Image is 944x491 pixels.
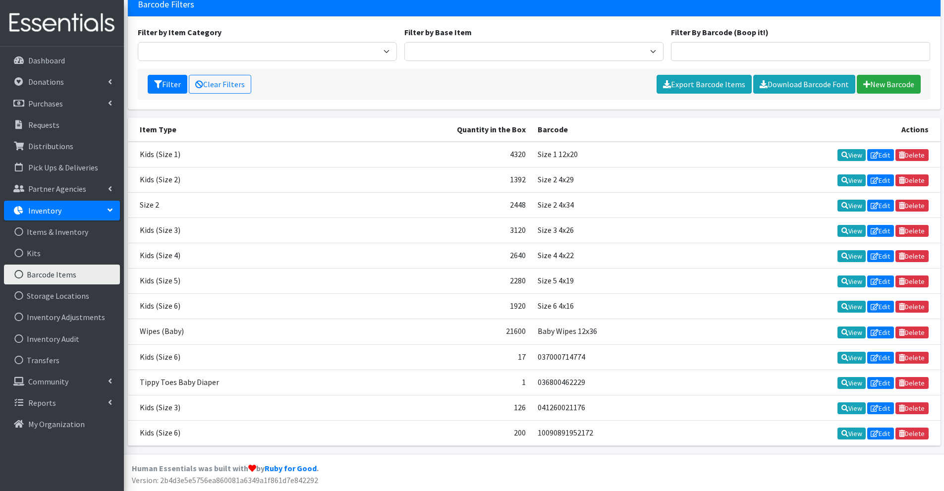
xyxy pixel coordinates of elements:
[532,167,694,192] td: Size 2 4x29
[532,319,694,344] td: Baby Wipes 12x36
[867,428,894,439] a: Edit
[4,372,120,391] a: Community
[895,200,929,212] a: Delete
[4,307,120,327] a: Inventory Adjustments
[532,142,694,167] td: Size 1 12x20
[753,75,855,94] a: Download Barcode Font
[837,428,866,439] a: View
[132,475,318,485] span: Version: 2b4d3e5e5756ea860081a6349a1f861d7e842292
[867,402,894,414] a: Edit
[4,115,120,135] a: Requests
[348,395,531,420] td: 126
[128,269,348,294] td: Kids (Size 5)
[348,117,531,142] th: Quantity in the Box
[867,301,894,313] a: Edit
[532,344,694,370] td: 037000714774
[4,329,120,349] a: Inventory Audit
[4,179,120,199] a: Partner Agencies
[128,370,348,395] td: Tippy Toes Baby Diaper
[857,75,921,94] a: New Barcode
[4,72,120,92] a: Donations
[348,142,531,167] td: 4320
[28,55,65,65] p: Dashboard
[532,117,694,142] th: Barcode
[28,377,68,386] p: Community
[867,225,894,237] a: Edit
[867,174,894,186] a: Edit
[348,167,531,192] td: 1392
[532,192,694,218] td: Size 2 4x34
[28,163,98,172] p: Pick Ups & Deliveries
[4,393,120,413] a: Reports
[28,141,73,151] p: Distributions
[28,398,56,408] p: Reports
[128,167,348,192] td: Kids (Size 2)
[867,377,894,389] a: Edit
[837,377,866,389] a: View
[265,463,317,473] a: Ruby for Good
[532,420,694,445] td: 10090891952172
[837,200,866,212] a: View
[148,75,187,94] button: Filter
[895,428,929,439] a: Delete
[348,319,531,344] td: 21600
[128,243,348,269] td: Kids (Size 4)
[348,269,531,294] td: 2280
[4,6,120,40] img: HumanEssentials
[837,327,866,338] a: View
[895,327,929,338] a: Delete
[128,420,348,445] td: Kids (Size 6)
[348,420,531,445] td: 200
[128,395,348,420] td: Kids (Size 3)
[532,218,694,243] td: Size 3 4x26
[895,377,929,389] a: Delete
[128,117,348,142] th: Item Type
[895,149,929,161] a: Delete
[4,201,120,220] a: Inventory
[28,419,85,429] p: My Organization
[348,192,531,218] td: 2448
[4,51,120,70] a: Dashboard
[532,243,694,269] td: Size 4 4x22
[348,243,531,269] td: 2640
[4,414,120,434] a: My Organization
[348,294,531,319] td: 1920
[895,352,929,364] a: Delete
[837,301,866,313] a: View
[132,463,319,473] strong: Human Essentials was built with by .
[867,352,894,364] a: Edit
[657,75,752,94] a: Export Barcode Items
[4,350,120,370] a: Transfers
[837,149,866,161] a: View
[895,402,929,414] a: Delete
[895,250,929,262] a: Delete
[895,225,929,237] a: Delete
[128,344,348,370] td: Kids (Size 6)
[348,370,531,395] td: 1
[895,301,929,313] a: Delete
[348,344,531,370] td: 17
[837,352,866,364] a: View
[532,370,694,395] td: 036800462229
[128,192,348,218] td: Size 2
[837,250,866,262] a: View
[671,26,769,38] label: Filter By Barcode (Boop it!)
[867,275,894,287] a: Edit
[4,136,120,156] a: Distributions
[867,250,894,262] a: Edit
[4,158,120,177] a: Pick Ups & Deliveries
[4,243,120,263] a: Kits
[693,117,940,142] th: Actions
[532,294,694,319] td: Size 6 4x16
[128,142,348,167] td: Kids (Size 1)
[867,200,894,212] a: Edit
[837,402,866,414] a: View
[128,294,348,319] td: Kids (Size 6)
[28,120,59,130] p: Requests
[189,75,251,94] a: Clear Filters
[138,26,222,38] label: Filter by Item Category
[532,269,694,294] td: Size 5 4x19
[4,222,120,242] a: Items & Inventory
[895,275,929,287] a: Delete
[867,327,894,338] a: Edit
